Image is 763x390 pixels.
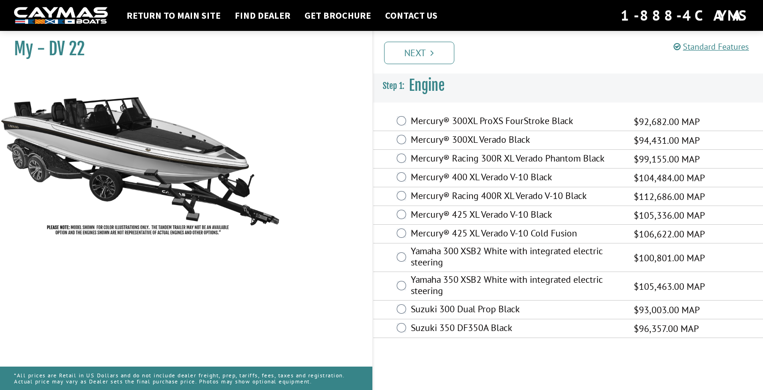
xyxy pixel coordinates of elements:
[380,9,442,22] a: Contact Us
[634,251,705,265] span: $100,801.00 MAP
[411,171,622,185] label: Mercury® 400 XL Verado V-10 Black
[634,115,700,129] span: $92,682.00 MAP
[634,227,705,241] span: $106,622.00 MAP
[411,322,622,336] label: Suzuki 350 DF350A Black
[411,134,622,147] label: Mercury® 300XL Verado Black
[14,38,349,59] h1: My - DV 22
[14,7,108,24] img: white-logo-c9c8dbefe5ff5ceceb0f0178aa75bf4bb51f6bca0971e226c86eb53dfe498488.png
[411,115,622,129] label: Mercury® 300XL ProXS FourStroke Black
[621,5,749,26] div: 1-888-4CAYMAS
[411,190,622,204] label: Mercury® Racing 400R XL Verado V-10 Black
[411,228,622,241] label: Mercury® 425 XL Verado V-10 Cold Fusion
[634,171,705,185] span: $104,484.00 MAP
[230,9,295,22] a: Find Dealer
[634,280,705,294] span: $105,463.00 MAP
[14,368,358,389] p: *All prices are Retail in US Dollars and do not include dealer freight, prep, tariffs, fees, taxe...
[634,152,700,166] span: $99,155.00 MAP
[300,9,376,22] a: Get Brochure
[634,208,705,222] span: $105,336.00 MAP
[122,9,225,22] a: Return to main site
[634,322,699,336] span: $96,357.00 MAP
[411,245,622,270] label: Yamaha 300 XSB2 White with integrated electric steering
[634,133,700,147] span: $94,431.00 MAP
[634,303,700,317] span: $93,003.00 MAP
[411,209,622,222] label: Mercury® 425 XL Verado V-10 Black
[674,41,749,52] a: Standard Features
[411,303,622,317] label: Suzuki 300 Dual Prop Black
[634,190,705,204] span: $112,686.00 MAP
[411,153,622,166] label: Mercury® Racing 300R XL Verado Phantom Black
[384,42,454,64] a: Next
[411,274,622,299] label: Yamaha 350 XSB2 White with integrated electric steering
